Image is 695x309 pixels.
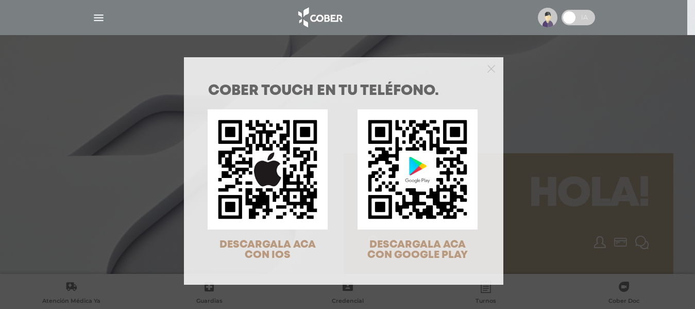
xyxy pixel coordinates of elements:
[219,240,316,260] span: DESCARGALA ACA CON IOS
[208,109,328,230] img: qr-code
[367,240,468,260] span: DESCARGALA ACA CON GOOGLE PLAY
[487,63,495,73] button: Close
[358,109,478,230] img: qr-code
[208,84,479,99] h1: COBER TOUCH en tu teléfono.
